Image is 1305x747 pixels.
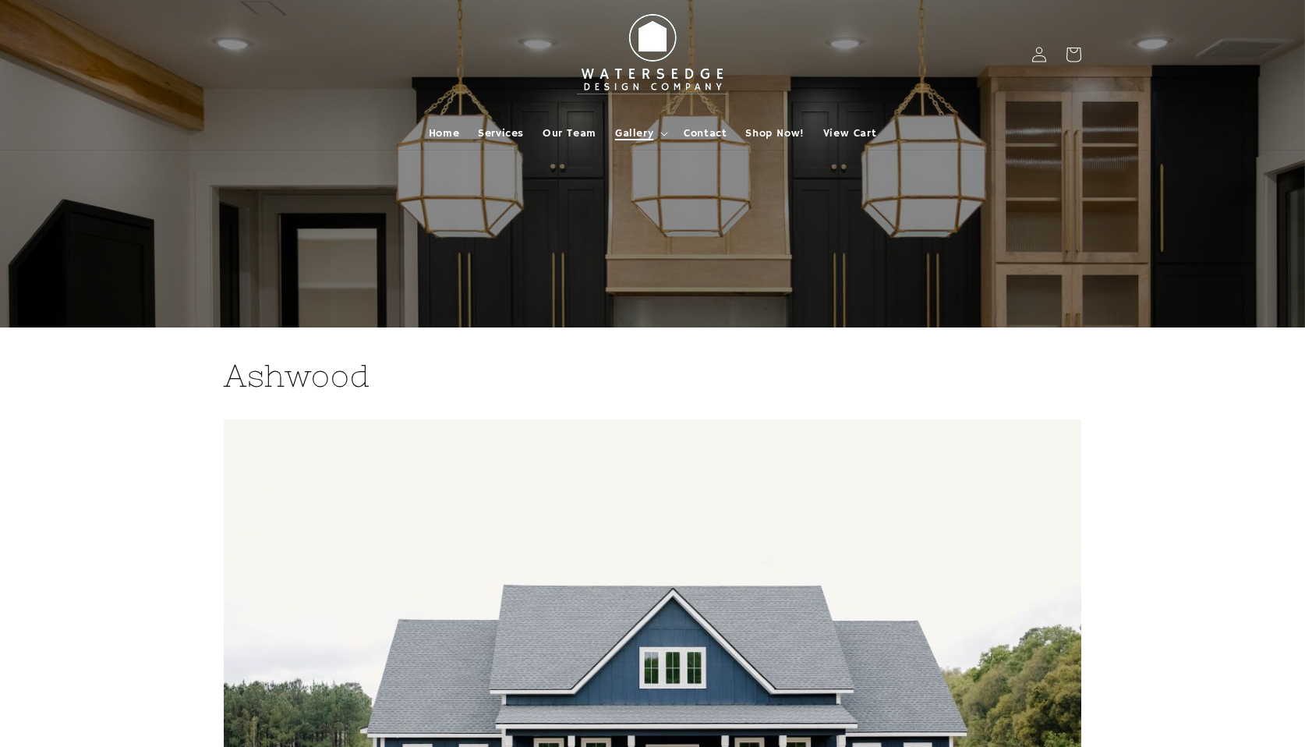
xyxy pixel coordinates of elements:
span: View Cart [823,126,876,140]
span: Contact [684,126,727,140]
img: Watersedge Design Co [567,6,738,103]
span: Home [429,126,459,140]
a: View Cart [814,117,886,150]
summary: Gallery [606,117,674,150]
a: Home [419,117,469,150]
span: Gallery [615,126,653,140]
a: Contact [674,117,736,150]
span: Shop Now! [745,126,804,140]
a: Services [469,117,533,150]
a: Shop Now! [736,117,813,150]
h2: Ashwood [224,356,1081,396]
span: Our Team [543,126,596,140]
span: Services [478,126,524,140]
a: Our Team [533,117,606,150]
